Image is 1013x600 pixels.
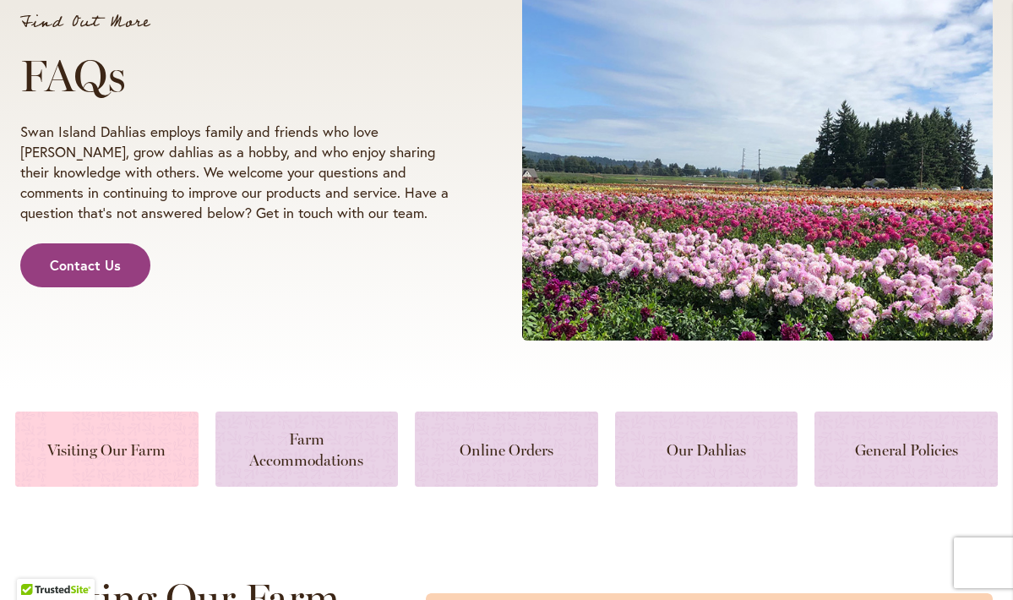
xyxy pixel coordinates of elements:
h1: FAQs [20,51,458,101]
a: Contact Us [20,243,150,287]
span: Contact Us [50,256,121,275]
p: Swan Island Dahlias employs family and friends who love [PERSON_NAME], grow dahlias as a hobby, a... [20,122,458,223]
p: Find Out More [20,14,458,30]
